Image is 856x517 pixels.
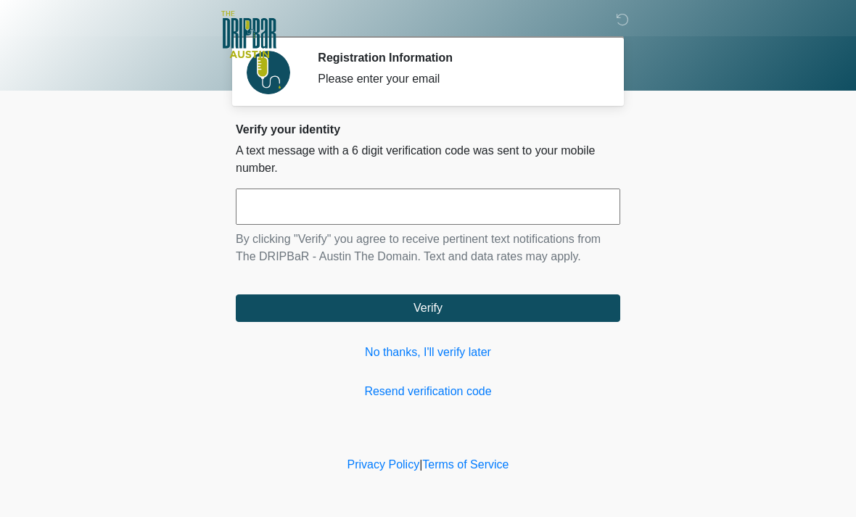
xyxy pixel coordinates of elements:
a: | [419,458,422,471]
p: By clicking "Verify" you agree to receive pertinent text notifications from The DRIPBaR - Austin ... [236,231,620,265]
h2: Verify your identity [236,123,620,136]
img: The DRIPBaR - Austin The Domain Logo [221,11,276,58]
div: Please enter your email [318,70,598,88]
a: No thanks, I'll verify later [236,344,620,361]
a: Privacy Policy [347,458,420,471]
a: Resend verification code [236,383,620,400]
p: A text message with a 6 digit verification code was sent to your mobile number. [236,142,620,177]
a: Terms of Service [422,458,509,471]
img: Agent Avatar [247,51,290,94]
button: Verify [236,294,620,322]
